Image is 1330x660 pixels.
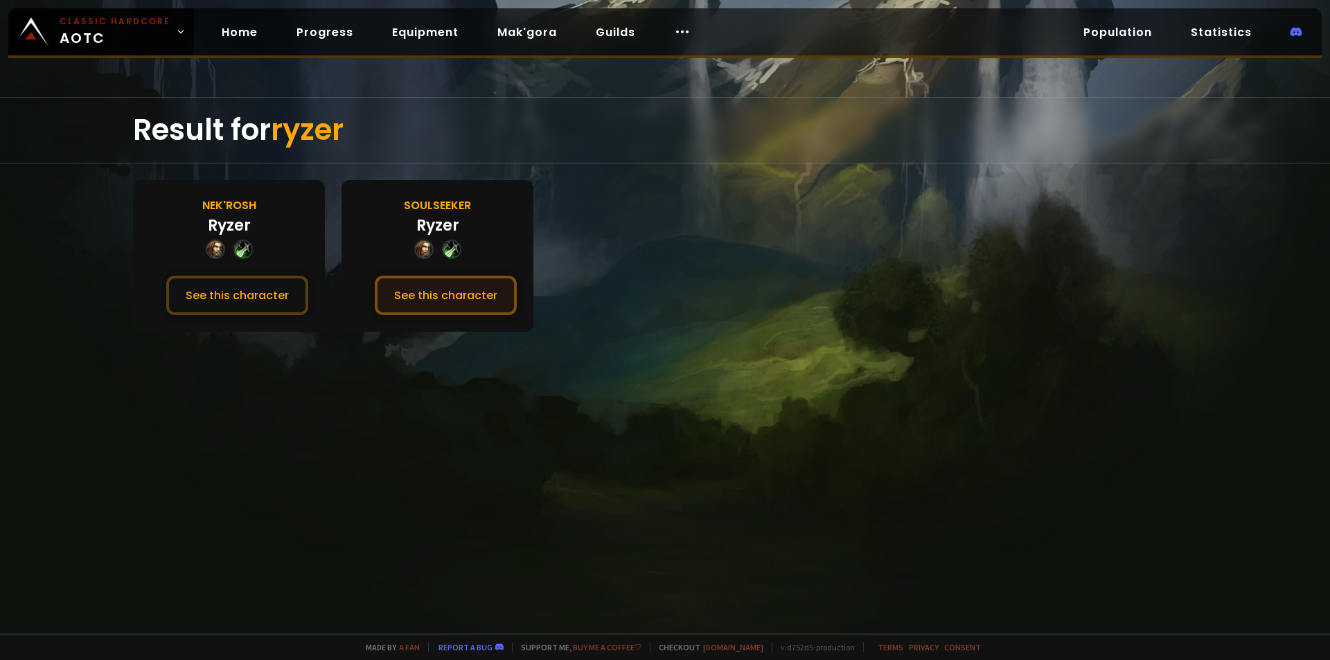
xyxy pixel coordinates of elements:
a: Buy me a coffee [573,642,641,652]
div: Ryzer [208,214,251,237]
a: Progress [285,18,364,46]
a: [DOMAIN_NAME] [703,642,763,652]
span: Made by [357,642,420,652]
a: Mak'gora [486,18,568,46]
div: Nek'Rosh [202,197,256,214]
span: v. d752d5 - production [772,642,855,652]
a: Privacy [909,642,939,652]
a: Report a bug [438,642,493,652]
span: Checkout [650,642,763,652]
a: Terms [878,642,903,652]
a: Statistics [1180,18,1263,46]
a: Population [1072,18,1163,46]
span: AOTC [60,15,170,48]
button: See this character [166,276,308,315]
a: Guilds [585,18,646,46]
a: Home [211,18,269,46]
span: Support me, [512,642,641,652]
a: Classic HardcoreAOTC [8,8,194,55]
div: Result for [133,98,1197,163]
a: Consent [944,642,981,652]
div: Ryzer [416,214,459,237]
a: Equipment [381,18,470,46]
span: ryzer [271,109,344,150]
a: a fan [399,642,420,652]
div: Soulseeker [404,197,471,214]
small: Classic Hardcore [60,15,170,28]
button: See this character [375,276,517,315]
